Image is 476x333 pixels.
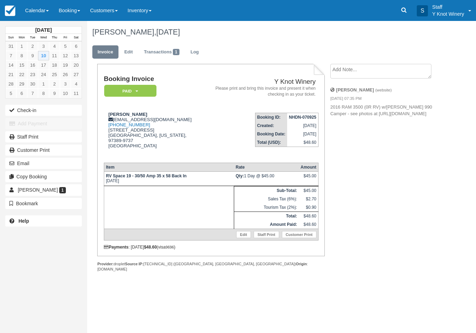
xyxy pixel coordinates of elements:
td: [DATE] [104,172,234,186]
td: [DATE] [287,121,318,130]
a: Invoice [92,45,118,59]
a: 4 [71,79,82,89]
a: Staff Print [254,231,279,238]
a: 1 [38,79,49,89]
a: 22 [16,70,27,79]
strong: Source IP: [125,262,144,266]
a: [PHONE_NUMBER] [108,122,150,127]
strong: NHDN-070925 [289,115,316,120]
button: Bookmark [5,198,82,209]
th: Wed [38,34,49,42]
strong: Origin [296,262,307,266]
a: 31 [6,42,16,51]
a: 26 [60,70,71,79]
a: Staff Print [5,131,82,142]
a: 4 [49,42,60,51]
b: Help [18,218,29,224]
a: Transactions1 [139,45,185,59]
h2: Y Knot Winery [199,78,316,86]
a: Paid [104,84,154,97]
em: Paid [104,85,156,97]
a: 8 [16,51,27,60]
a: Log [185,45,204,59]
a: 11 [71,89,82,98]
a: 24 [38,70,49,79]
th: Amount Paid: [234,220,299,229]
td: $2.70 [299,195,318,203]
strong: [PERSON_NAME] [108,112,147,117]
a: 27 [71,70,82,79]
div: $45.00 [300,173,316,184]
a: Edit [119,45,138,59]
a: 21 [6,70,16,79]
th: Rate [234,163,299,172]
a: 15 [16,60,27,70]
a: 2 [49,79,60,89]
a: 7 [6,51,16,60]
td: $48.60 [299,220,318,229]
td: Tourism Tax (2%): [234,203,299,212]
a: 6 [71,42,82,51]
h1: Booking Invoice [104,75,196,83]
a: 6 [16,89,27,98]
a: 19 [60,60,71,70]
a: Help [5,215,82,227]
a: 11 [49,51,60,60]
address: Please print and bring this invoice and present it when checking in as your ticket. [199,86,316,97]
th: Total: [234,212,299,221]
th: Booking ID: [255,113,287,122]
th: Created: [255,121,287,130]
strong: Provider: [97,262,114,266]
a: 28 [6,79,16,89]
strong: Payments [104,245,129,250]
a: 29 [16,79,27,89]
td: $48.60 [287,138,318,147]
a: Edit [236,231,251,238]
td: $48.60 [299,212,318,221]
button: Email [5,158,82,169]
span: [PERSON_NAME] [18,187,58,193]
a: 20 [71,60,82,70]
a: 5 [60,42,71,51]
a: [PERSON_NAME] 1 [5,184,82,195]
button: Add Payment [5,118,82,129]
a: 14 [6,60,16,70]
a: 30 [27,79,38,89]
td: Sales Tax (6%): [234,195,299,203]
em: [DATE] 07:35 PM [330,96,439,103]
a: 12 [60,51,71,60]
img: checkfront-main-nav-mini-logo.png [5,6,15,16]
a: 25 [49,70,60,79]
th: Sat [71,34,82,42]
a: 23 [27,70,38,79]
th: Booking Date: [255,130,287,138]
small: (website) [375,88,392,92]
th: Amount [299,163,318,172]
p: Staff [432,3,464,10]
div: [EMAIL_ADDRESS][DOMAIN_NAME] [STREET_ADDRESS] [GEOGRAPHIC_DATA], [US_STATE], 97389-9737 [GEOGRAPH... [104,112,196,157]
p: Y Knot Winery [432,10,464,17]
th: Tue [27,34,38,42]
td: 1 Day @ $45.00 [234,172,299,186]
button: Copy Booking [5,171,82,182]
span: [DATE] [156,28,180,36]
h1: [PERSON_NAME], [92,28,439,36]
a: 1 [16,42,27,51]
strong: [PERSON_NAME] [336,87,374,92]
a: 17 [38,60,49,70]
a: 18 [49,60,60,70]
div: : [DATE] (visa ) [104,245,318,250]
td: $0.90 [299,203,318,212]
td: [DATE] [287,130,318,138]
div: S [417,5,428,16]
th: Item [104,163,234,172]
a: 3 [60,79,71,89]
a: 8 [38,89,49,98]
strong: RV Space 19 - 30/50 Amp 35 x 58 Back In [106,173,186,178]
a: Customer Print [282,231,316,238]
a: 9 [49,89,60,98]
a: Customer Print [5,145,82,156]
a: 13 [71,51,82,60]
th: Mon [16,34,27,42]
th: Sun [6,34,16,42]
